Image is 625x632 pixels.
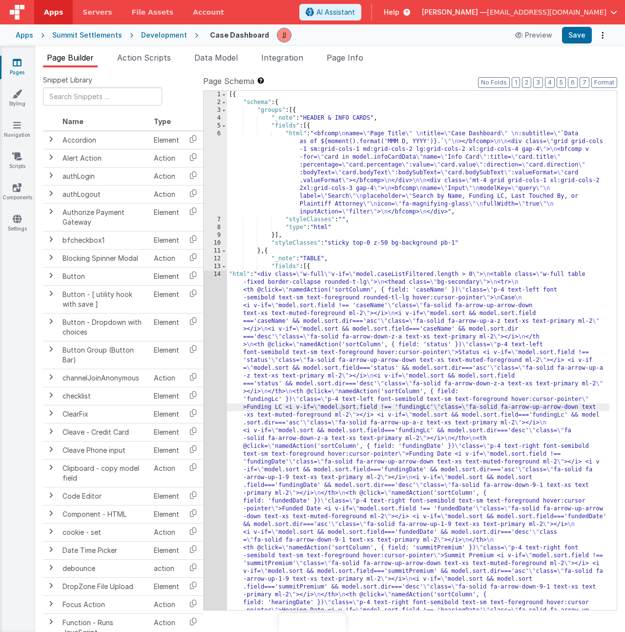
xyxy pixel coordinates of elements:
[384,7,399,17] span: Help
[562,27,592,43] button: Save
[16,30,33,40] div: Apps
[59,285,150,313] td: Button - [ utility hook with save ]
[204,224,227,232] div: 8
[59,577,150,595] td: DropZone File Upload
[150,203,183,231] td: Element
[59,131,150,149] td: Accordion
[59,231,150,249] td: bfcheckbox1
[141,30,187,40] div: Development
[150,441,183,459] td: Element
[327,53,363,63] span: Page Info
[150,405,183,423] td: Element
[150,285,183,313] td: Element
[150,423,183,441] td: Element
[150,149,183,167] td: Action
[117,53,171,63] span: Action Scripts
[150,559,183,577] td: action
[568,77,578,88] button: 6
[59,369,150,387] td: channelJoinAnonymous
[204,255,227,263] div: 12
[150,313,183,341] td: Element
[204,263,227,271] div: 13
[204,114,227,122] div: 4
[478,77,510,88] button: No Folds
[591,77,617,88] button: Format
[62,117,83,126] span: Name
[154,117,171,126] span: Type
[204,239,227,247] div: 10
[596,28,609,42] button: Options
[59,249,150,267] td: Blocking Spinner Modal
[150,131,183,149] td: Element
[59,541,150,559] td: Date Time Picker
[83,7,112,17] span: Servers
[59,487,150,505] td: Code Editor
[59,185,150,203] td: authLogout
[59,523,150,541] td: cookie - set
[299,4,361,21] button: AI Assistant
[43,87,162,105] input: Search Snippets ...
[150,459,183,487] td: Action
[204,216,227,224] div: 7
[545,77,555,88] button: 4
[204,106,227,114] div: 3
[150,577,183,595] td: Element
[204,91,227,99] div: 1
[59,203,150,231] td: Authorize Payment Gateway
[204,130,227,216] div: 6
[580,77,589,88] button: 7
[522,77,531,88] button: 2
[150,541,183,559] td: Element
[150,267,183,285] td: Element
[150,523,183,541] td: Action
[59,313,150,341] td: Button - Dropdown with choices
[150,167,183,185] td: Action
[59,341,150,369] td: Button Group (Button Bar)
[557,77,566,88] button: 5
[150,595,183,613] td: Action
[261,53,303,63] span: Integration
[150,487,183,505] td: Element
[132,7,174,17] span: File Assets
[59,405,150,423] td: ClearFix
[150,387,183,405] td: Element
[204,99,227,106] div: 2
[422,7,617,17] button: [PERSON_NAME] — [EMAIL_ADDRESS][DOMAIN_NAME]
[59,267,150,285] td: Button
[59,559,150,577] td: debounce
[204,232,227,239] div: 9
[194,53,238,63] span: Data Model
[204,247,227,255] div: 11
[43,75,92,85] span: Snippet Library
[150,185,183,203] td: Action
[59,441,150,459] td: Cleave Phone input
[59,387,150,405] td: checklist
[59,149,150,167] td: Alert Action
[150,505,183,523] td: Element
[150,249,183,267] td: Action
[150,369,183,387] td: Action
[52,30,122,40] div: Summit Settlements
[44,7,63,17] span: Apps
[204,122,227,130] div: 5
[59,595,150,613] td: Focus Action
[47,53,94,63] span: Page Builder
[316,7,355,17] span: AI Assistant
[512,77,520,88] button: 1
[150,341,183,369] td: Element
[59,167,150,185] td: authLogin
[277,28,291,42] img: 67cf703950b6d9cd5ee0aacca227d490
[59,505,150,523] td: Component - HTML
[59,459,150,487] td: Clipboard - copy model field
[150,231,183,249] td: Element
[487,7,606,17] span: [EMAIL_ADDRESS][DOMAIN_NAME]
[203,75,254,87] span: Page Schema
[59,423,150,441] td: Cleave - Credit Card
[533,77,543,88] button: 3
[210,31,269,39] h4: Case Dashboard
[509,27,558,43] button: Preview
[422,7,487,17] span: [PERSON_NAME] —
